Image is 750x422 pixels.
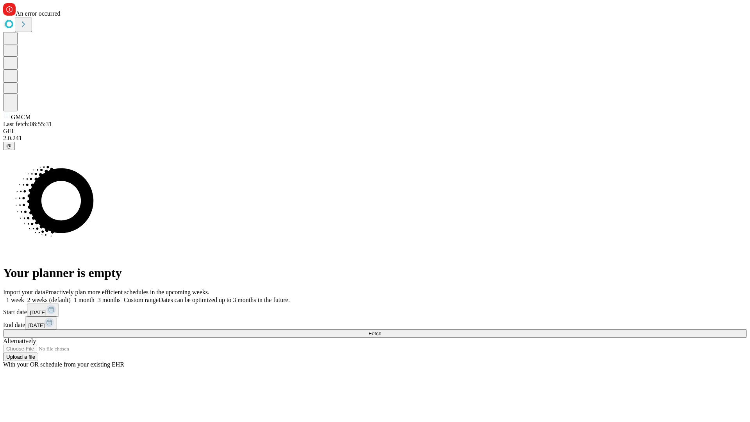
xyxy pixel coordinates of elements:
span: Dates can be optimized up to 3 months in the future. [159,297,289,303]
span: 1 month [74,297,95,303]
span: 2 weeks (default) [27,297,71,303]
span: GMCM [11,114,31,120]
span: Alternatively [3,338,36,344]
span: Fetch [368,331,381,336]
button: Upload a file [3,353,38,361]
span: Custom range [124,297,159,303]
span: [DATE] [28,322,45,328]
div: End date [3,316,747,329]
button: [DATE] [25,316,57,329]
span: [DATE] [30,309,46,315]
button: Fetch [3,329,747,338]
span: @ [6,143,12,149]
h1: Your planner is empty [3,266,747,280]
div: Start date [3,304,747,316]
span: Import your data [3,289,45,295]
div: GEI [3,128,747,135]
span: Proactively plan more efficient schedules in the upcoming weeks. [45,289,209,295]
span: An error occurred [16,10,61,17]
span: 3 months [98,297,121,303]
button: [DATE] [27,304,59,316]
span: Last fetch: 08:55:31 [3,121,52,127]
button: @ [3,142,15,150]
div: 2.0.241 [3,135,747,142]
span: With your OR schedule from your existing EHR [3,361,124,368]
span: 1 week [6,297,24,303]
